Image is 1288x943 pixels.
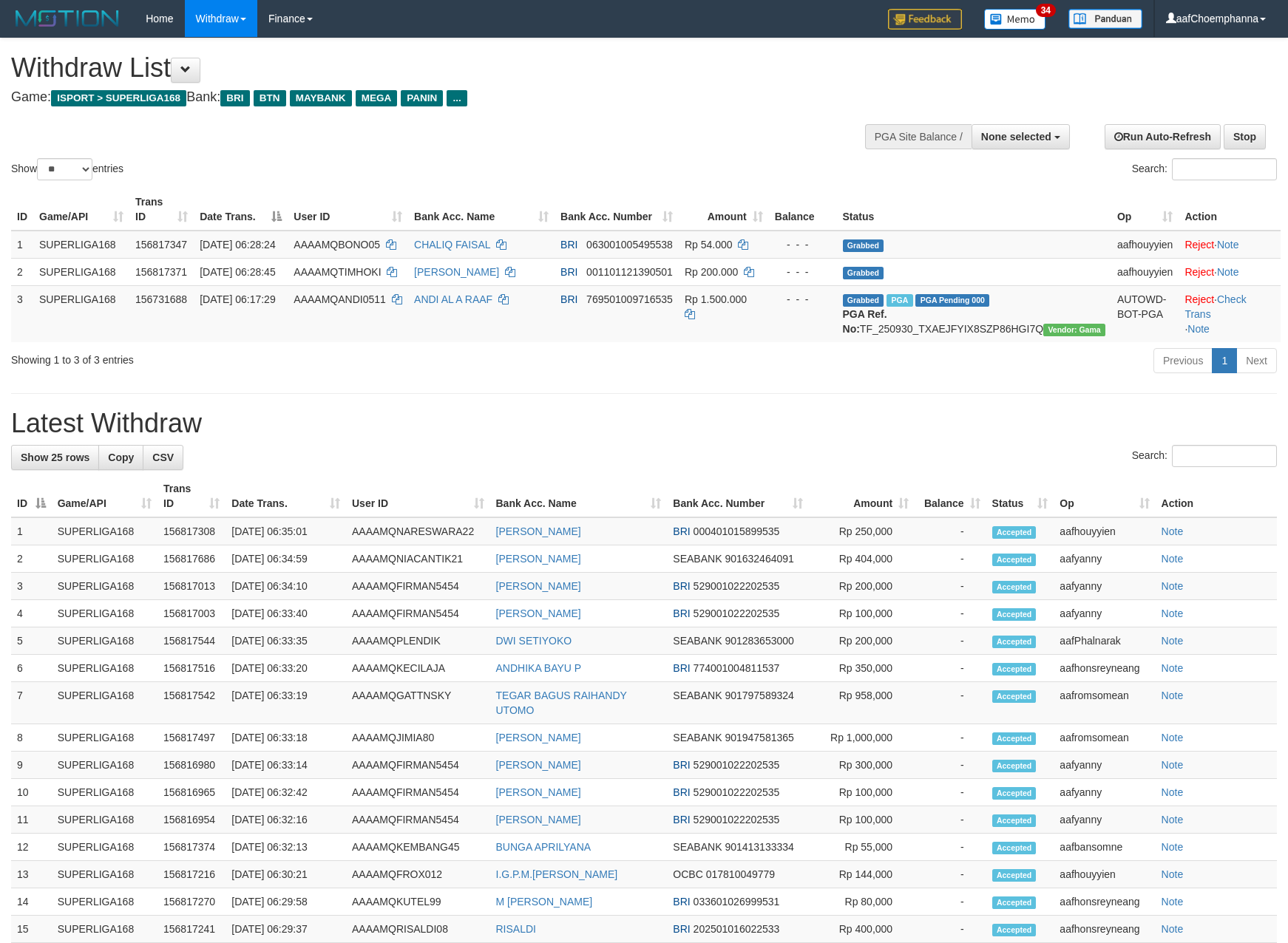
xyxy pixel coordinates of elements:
[157,779,226,806] td: 156816965
[11,545,52,573] td: 2
[51,90,186,106] span: ISPORT > SUPERLIGA168
[414,293,492,305] a: ANDI AL A RAAF
[694,580,780,592] span: Copy 529001022202535 to clipboard
[496,841,592,853] a: BUNGA APRILYANA
[992,869,1037,882] span: Accepted
[887,294,912,307] span: Marked by aafromsomean
[11,258,33,285] td: 2
[226,545,346,573] td: [DATE] 06:34:59
[1132,445,1277,467] label: Search:
[346,517,490,545] td: AAAAMQNARESWARA22
[775,265,831,279] div: - - -
[667,475,809,517] th: Bank Acc. Number: activate to sort column ascending
[52,752,157,779] td: SUPERLIGA168
[1054,627,1155,655] td: aafPhalnarak
[992,787,1037,800] span: Accepted
[157,475,226,517] th: Trans ID: activate to sort column ascending
[1162,690,1184,701] a: Note
[11,231,33,259] td: 1
[992,842,1037,854] span: Accepted
[1054,888,1155,916] td: aafhonsreyneang
[52,888,157,916] td: SUPERLIGA168
[226,752,346,779] td: [DATE] 06:33:14
[52,655,157,682] td: SUPERLIGA168
[843,267,884,279] span: Grabbed
[11,888,52,916] td: 14
[1162,607,1184,619] a: Note
[981,131,1051,143] span: None selected
[226,724,346,752] td: [DATE] 06:33:18
[33,231,129,259] td: SUPERLIGA168
[157,573,226,600] td: 156817013
[992,608,1037,621] span: Accepted
[1217,266,1239,278] a: Note
[915,475,986,517] th: Balance: activate to sort column ascending
[1184,266,1214,278] a: Reject
[1054,806,1155,834] td: aafyanny
[157,861,226,888] td: 156817216
[401,90,443,106] span: PANIN
[1054,834,1155,861] td: aafbansomne
[775,237,831,252] div: - - -
[673,525,690,537] span: BRI
[837,188,1111,231] th: Status
[1162,635,1184,647] a: Note
[992,896,1037,909] span: Accepted
[809,806,915,834] td: Rp 100,000
[1054,682,1155,724] td: aafromsomean
[725,841,793,853] span: Copy 901413133334 to clipboard
[346,806,490,834] td: AAAAMQFIRMAN5454
[52,600,157,627] td: SUPERLIGA168
[725,553,793,565] span: Copy 901632464091 to clipboard
[673,841,722,853] span: SEABANK
[1162,786,1184,798] a: Note
[496,896,593,908] a: M [PERSON_NAME]
[1162,525,1184,537] a: Note
[11,7,123,30] img: MOTION_logo.png
[226,517,346,545] td: [DATE] 06:35:01
[346,834,490,861] td: AAAAMQKEMBANG45
[294,266,381,278] span: AAAAMQTIMHOKI
[152,452,174,463] span: CSV
[809,627,915,655] td: Rp 200,000
[1111,188,1179,231] th: Op: activate to sort column ascending
[346,888,490,916] td: AAAAMQKUTEL99
[809,724,915,752] td: Rp 1,000,000
[915,655,986,682] td: -
[915,627,986,655] td: -
[496,786,581,798] a: [PERSON_NAME]
[108,452,134,463] span: Copy
[220,90,249,106] span: BRI
[408,188,555,231] th: Bank Acc. Name: activate to sort column ascending
[496,868,618,880] a: I.G.P.M.[PERSON_NAME]
[496,553,581,565] a: [PERSON_NAME]
[194,188,288,231] th: Date Trans.: activate to sort column descending
[1054,475,1155,517] th: Op: activate to sort column ascending
[33,188,129,231] th: Game/API: activate to sort column ascending
[673,553,722,565] span: SEABANK
[11,655,52,682] td: 6
[226,916,346,943] td: [DATE] 06:29:37
[33,285,129,342] td: SUPERLIGA168
[809,545,915,573] td: Rp 404,000
[694,662,780,674] span: Copy 774001004811537 to clipboard
[694,896,780,908] span: Copy 033601026999531 to clipboard
[809,517,915,545] td: Rp 250,000
[673,732,722,743] span: SEABANK
[586,266,673,278] span: Copy 001101121390501 to clipboard
[1162,868,1184,880] a: Note
[52,779,157,806] td: SUPERLIGA168
[915,752,986,779] td: -
[915,600,986,627] td: -
[157,655,226,682] td: 156817516
[226,834,346,861] td: [DATE] 06:32:13
[496,580,581,592] a: [PERSON_NAME]
[694,525,780,537] span: Copy 000401015899535 to clipboard
[915,294,989,307] span: PGA Pending
[673,814,690,825] span: BRI
[129,188,194,231] th: Trans ID: activate to sort column ascending
[775,292,831,307] div: - - -
[496,923,536,935] a: RISALDI
[986,475,1054,517] th: Status: activate to sort column ascending
[984,9,1046,30] img: Button%20Memo.svg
